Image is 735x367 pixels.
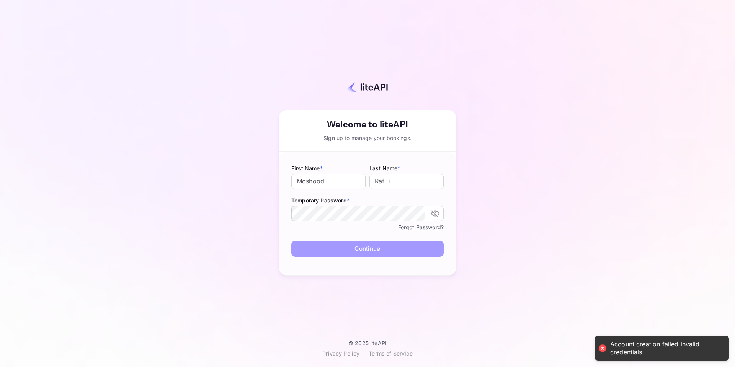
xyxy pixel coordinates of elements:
[428,206,443,221] button: toggle password visibility
[279,118,456,132] div: Welcome to liteAPI
[291,174,366,189] input: John
[348,340,387,346] p: © 2025 liteAPI
[369,174,444,189] input: Doe
[347,82,388,93] img: liteapi
[398,222,444,232] a: Forgot Password?
[322,349,359,357] div: Privacy Policy
[291,196,444,204] label: Temporary Password
[291,241,444,257] button: Continue
[369,349,412,357] div: Terms of Service
[610,340,721,356] div: Account creation failed invalid credentials
[369,164,444,172] label: Last Name
[398,224,444,230] a: Forgot Password?
[279,134,456,142] div: Sign up to manage your bookings.
[291,164,366,172] label: First Name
